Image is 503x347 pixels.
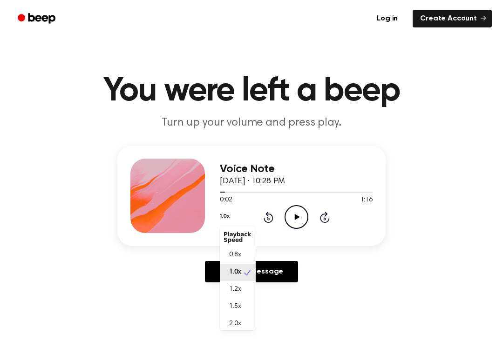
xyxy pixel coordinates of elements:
button: 1.0x [220,208,229,224]
span: 1.2x [229,285,241,294]
span: 1.5x [229,302,241,312]
div: Playback Speed [220,228,256,247]
div: 1.0x [220,226,256,330]
span: 1.0x [229,267,241,277]
span: 0.8x [229,250,241,260]
span: 2.0x [229,319,241,329]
